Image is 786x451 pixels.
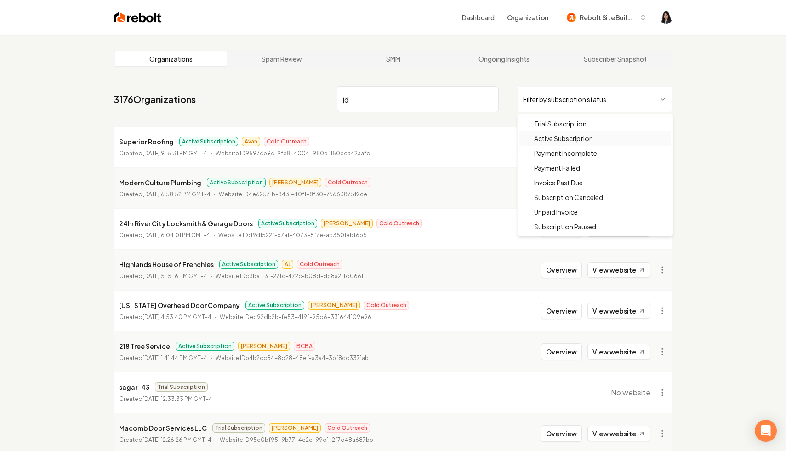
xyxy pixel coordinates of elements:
span: Unpaid Invoice [534,207,578,217]
span: Active Subscription [534,134,593,143]
span: Subscription Paused [534,222,596,231]
span: Subscription Canceled [534,193,603,202]
span: Invoice Past Due [534,178,583,187]
span: Payment Failed [534,163,580,172]
span: Trial Subscription [534,119,587,128]
span: Payment Incomplete [534,148,597,158]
